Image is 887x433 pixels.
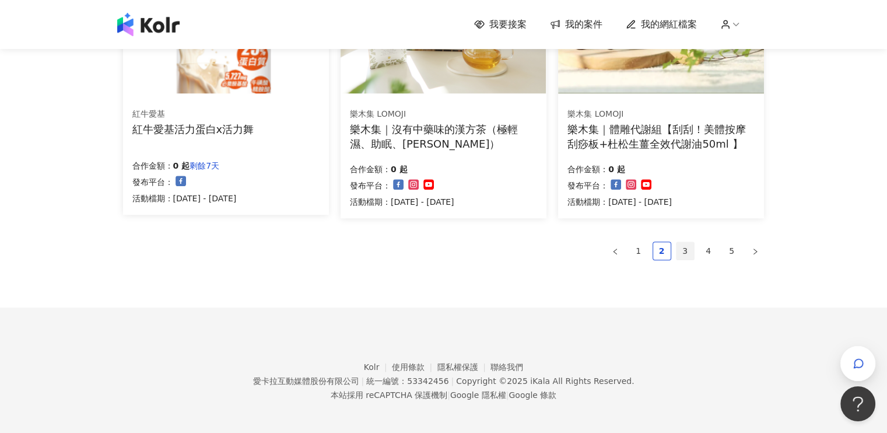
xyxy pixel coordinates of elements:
[746,242,765,260] li: Next Page
[653,242,671,260] li: 2
[350,109,537,120] div: 樂木集 LOMOJI
[490,362,523,372] a: 聯絡我們
[567,162,608,176] p: 合作金額：
[489,18,527,31] span: 我要接案
[676,242,695,260] li: 3
[752,248,759,255] span: right
[700,242,717,260] a: 4
[530,376,550,386] a: iKala
[723,242,741,260] li: 5
[451,376,454,386] span: |
[626,18,697,31] a: 我的網紅檔案
[746,242,765,260] button: right
[565,18,602,31] span: 我的案件
[606,242,625,260] li: Previous Page
[506,390,509,400] span: |
[608,162,625,176] p: 0 起
[350,162,391,176] p: 合作金額：
[567,122,755,151] div: 樂木集｜體雕代謝組【刮刮！美體按摩刮痧板+杜松生薑全效代謝油50ml 】
[437,362,491,372] a: 隱私權保護
[331,388,556,402] span: 本站採用 reCAPTCHA 保護機制
[350,122,537,151] div: 樂木集｜沒有中藥味的漢方茶（極輕濕、助眠、[PERSON_NAME]）
[456,376,634,386] div: Copyright © 2025 All Rights Reserved.
[723,242,741,260] a: 5
[567,109,754,120] div: 樂木集 LOMOJI
[253,376,359,386] div: 愛卡拉互動媒體股份有限公司
[630,242,647,260] a: 1
[364,362,392,372] a: Kolr
[366,376,448,386] div: 統一編號：53342456
[641,18,697,31] span: 我的網紅檔案
[132,175,173,189] p: 發布平台：
[392,362,437,372] a: 使用條款
[447,390,450,400] span: |
[653,242,671,260] a: 2
[606,242,625,260] button: left
[350,179,391,193] p: 發布平台：
[132,191,237,205] p: 活動檔期：[DATE] - [DATE]
[132,159,173,173] p: 合作金額：
[567,195,672,209] p: 活動檔期：[DATE] - [DATE]
[190,159,219,173] p: 剩餘7天
[350,195,454,209] p: 活動檔期：[DATE] - [DATE]
[173,159,190,173] p: 0 起
[132,109,254,120] div: 紅牛愛基
[391,162,408,176] p: 0 起
[550,18,602,31] a: 我的案件
[117,13,180,36] img: logo
[361,376,364,386] span: |
[450,390,506,400] a: Google 隱私權
[132,122,254,137] div: 紅牛愛基活力蛋白x活力舞
[567,179,608,193] p: 發布平台：
[509,390,556,400] a: Google 條款
[474,18,527,31] a: 我要接案
[676,242,694,260] a: 3
[612,248,619,255] span: left
[840,386,875,421] iframe: Help Scout Beacon - Open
